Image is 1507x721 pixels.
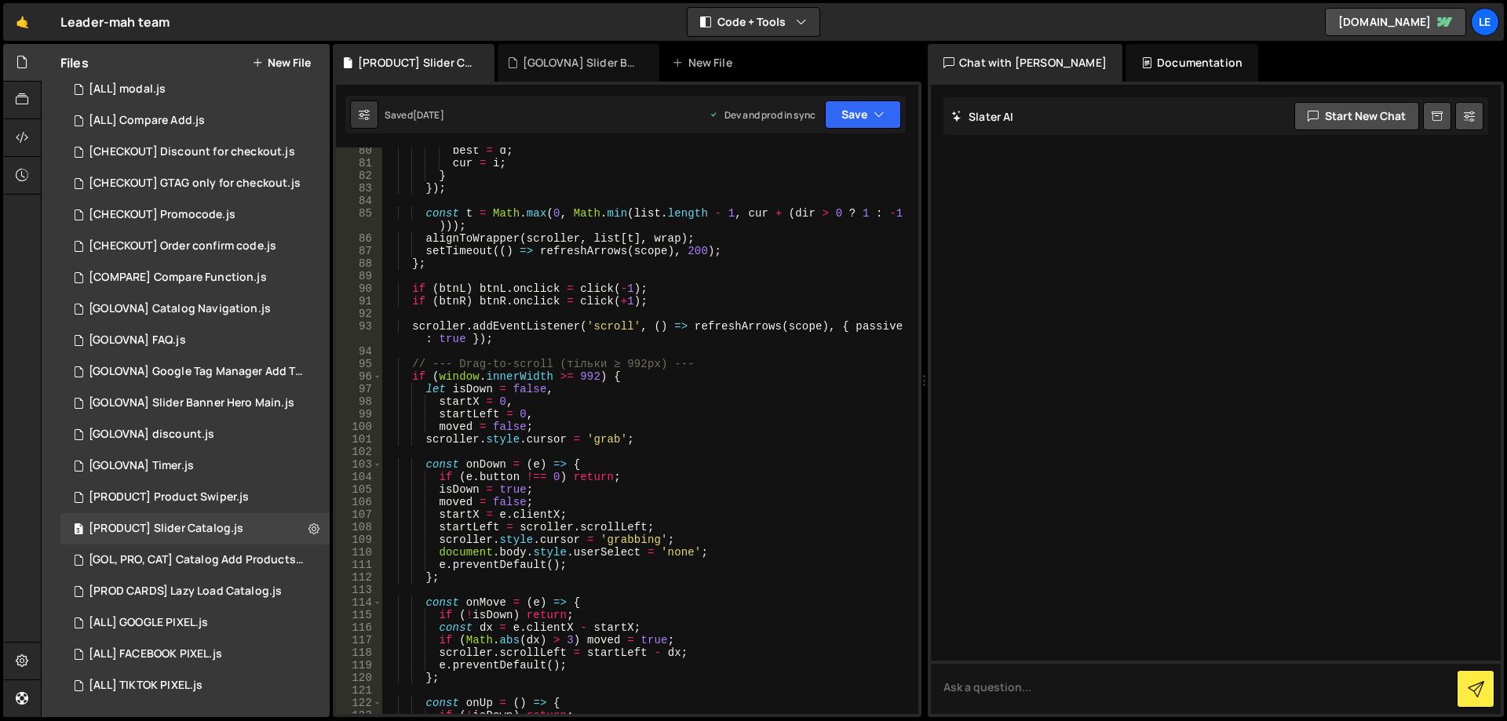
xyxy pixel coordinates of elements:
[336,446,382,458] div: 102
[336,358,382,370] div: 95
[336,571,382,584] div: 112
[89,239,276,253] div: [CHECKOUT] Order confirm code.js
[252,56,311,69] button: New File
[336,508,382,521] div: 107
[336,672,382,684] div: 120
[60,607,330,639] div: 16298/45048.js
[89,428,214,442] div: [GOLOVNA] discount.js
[3,3,42,41] a: 🤙
[89,584,282,599] div: [PROD CARDS] Lazy Load Catalog.js
[336,295,382,308] div: 91
[523,55,640,71] div: [GOLOVNA] Slider Banner Hero Main.js
[1471,8,1499,36] a: Le
[336,634,382,646] div: 117
[336,433,382,446] div: 101
[385,108,444,122] div: Saved
[336,483,382,496] div: 105
[336,257,382,270] div: 88
[928,44,1122,82] div: Chat with [PERSON_NAME]
[1126,44,1258,82] div: Documentation
[89,82,166,96] div: [ALL] modal.js
[89,145,295,159] div: [CHECKOUT] Discount for checkout.js
[336,308,382,320] div: 92
[672,55,738,71] div: New File
[336,270,382,282] div: 89
[336,383,382,395] div: 97
[336,282,382,295] div: 90
[336,395,382,408] div: 98
[336,169,382,182] div: 82
[336,546,382,559] div: 110
[60,388,330,419] div: 16298/44401.js
[336,421,382,433] div: 100
[951,109,1014,124] h2: Slater AI
[336,207,382,232] div: 85
[60,482,330,513] div: 16298/44405.js
[89,396,294,410] div: [GOLOVNA] Slider Banner Hero Main.js
[74,524,83,537] span: 3
[60,419,330,450] div: 16298/44466.js
[336,684,382,697] div: 121
[825,100,901,129] button: Save
[709,108,816,122] div: Dev and prod in sync
[60,105,330,137] div: 16298/45098.js
[60,262,330,293] div: 16298/45065.js
[336,370,382,383] div: 96
[336,232,382,245] div: 86
[60,513,330,544] div: 16298/44828.js
[336,408,382,421] div: 99
[89,490,249,504] div: [PRODUCT] Product Swiper.js
[336,559,382,571] div: 111
[336,659,382,672] div: 119
[89,647,222,661] div: [ALL] FACEBOOK PIXEL.js
[336,646,382,659] div: 118
[60,670,330,701] div: 16298/45049.js
[358,55,476,71] div: [PRODUCT] Slider Catalog.js
[89,333,186,348] div: [GOLOVNA] FAQ.js
[60,54,89,71] h2: Files
[60,356,335,388] div: 16298/44469.js
[336,157,382,169] div: 81
[89,616,208,630] div: [ALL] GOOGLE PIXEL.js
[60,137,330,168] div: 16298/45243.js
[60,168,330,199] div: 16298/45143.js
[413,108,444,122] div: [DATE]
[1294,102,1419,130] button: Start new chat
[1325,8,1466,36] a: [DOMAIN_NAME]
[336,621,382,634] div: 116
[60,544,335,576] div: 16298/44845.js
[60,325,330,356] div: 16298/44463.js
[60,450,330,482] div: 16298/44400.js
[336,458,382,471] div: 103
[89,459,194,473] div: [GOLOVNA] Timer.js
[89,208,235,222] div: [CHECKOUT] Promocode.js
[60,639,330,670] div: 16298/45047.js
[89,302,271,316] div: [GOLOVNA] Catalog Navigation.js
[336,596,382,609] div: 114
[336,584,382,596] div: 113
[336,697,382,709] div: 122
[89,365,305,379] div: [GOLOVNA] Google Tag Manager Add To Cart.js
[60,74,330,105] div: 16298/44976.js
[60,576,330,607] div: 16298/44406.js
[336,245,382,257] div: 87
[60,199,330,231] div: 16298/45144.js
[60,13,170,31] div: Leader-mah team
[336,345,382,358] div: 94
[60,231,330,262] div: 16298/44879.js
[336,320,382,345] div: 93
[89,679,203,693] div: [ALL] TIKTOK PIXEL.js
[60,293,330,325] div: 16298/44855.js
[336,195,382,207] div: 84
[688,8,819,36] button: Code + Tools
[336,496,382,508] div: 106
[336,521,382,533] div: 108
[336,471,382,483] div: 104
[89,177,301,191] div: [CHECKOUT] GTAG only for checkout.js
[89,522,243,536] div: [PRODUCT] Slider Catalog.js
[89,271,267,285] div: [COMPARE] Compare Function.js
[336,182,382,195] div: 83
[336,144,382,157] div: 80
[336,533,382,546] div: 109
